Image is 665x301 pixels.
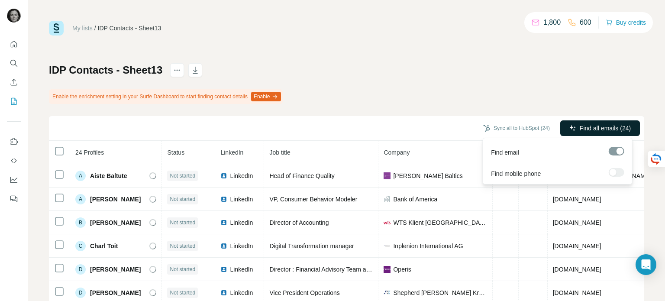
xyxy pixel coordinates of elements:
button: Enrich CSV [7,74,21,90]
span: Director of Accounting [269,219,329,226]
span: [DOMAIN_NAME] [553,289,601,296]
div: B [75,217,86,228]
h1: IDP Contacts - Sheet13 [49,63,162,77]
span: [PERSON_NAME] Baltics [393,172,462,180]
button: Sync all to HubSpot (24) [477,122,556,135]
div: D [75,264,86,275]
span: WTS Klient [GEOGRAPHIC_DATA] [393,218,487,227]
span: Aiste Baltute [90,172,127,180]
img: LinkedIn logo [220,196,227,203]
div: IDP Contacts - Sheet13 [98,24,161,32]
span: [PERSON_NAME] [90,265,141,274]
button: Enable [251,92,281,101]
span: [PERSON_NAME] [90,195,141,204]
span: Not started [170,242,195,250]
span: Not started [170,265,195,273]
span: [DOMAIN_NAME] [553,243,601,249]
img: LinkedIn logo [220,289,227,296]
button: Feedback [7,191,21,207]
div: A [75,171,86,181]
span: Digital Transformation manager [269,243,354,249]
div: D [75,288,86,298]
span: [DOMAIN_NAME] [553,196,601,203]
span: [DOMAIN_NAME] [553,219,601,226]
span: Not started [170,219,195,227]
img: company-logo [384,266,391,273]
span: Head of Finance Quality [269,172,334,179]
span: Director : Financial Advisory Team at Operis [269,266,387,273]
span: Bank of America [393,195,437,204]
button: My lists [7,94,21,109]
button: actions [170,63,184,77]
span: Status [167,149,184,156]
img: Avatar [7,9,21,23]
img: LinkedIn logo [220,243,227,249]
span: Job title [269,149,290,156]
p: 1,800 [543,17,561,28]
img: LinkedIn logo [220,172,227,179]
div: A [75,194,86,204]
span: Operis [393,265,411,274]
img: company-logo [384,172,391,179]
span: [PERSON_NAME] [90,288,141,297]
span: LinkedIn [230,218,253,227]
span: Vice President Operations [269,289,339,296]
span: 24 Profiles [75,149,104,156]
span: Find email [491,148,519,157]
span: Find mobile phone [491,169,541,178]
span: Find all emails (24) [580,124,631,133]
button: Quick start [7,36,21,52]
p: 600 [580,17,591,28]
span: Not started [170,172,195,180]
img: company-logo [384,289,391,296]
button: Search [7,55,21,71]
img: Surfe Logo [49,21,64,36]
span: Shepherd [PERSON_NAME] Krochuk, LLC [393,288,487,297]
li: / [94,24,96,32]
img: LinkedIn logo [220,219,227,226]
button: Find all emails (24) [560,120,640,136]
span: LinkedIn [230,172,253,180]
span: [DOMAIN_NAME] [553,266,601,273]
img: LinkedIn logo [220,266,227,273]
span: LinkedIn [230,288,253,297]
button: Use Surfe on LinkedIn [7,134,21,149]
div: Open Intercom Messenger [636,254,656,275]
a: My lists [72,25,93,32]
div: C [75,241,86,251]
img: company-logo [384,243,391,249]
button: Buy credits [606,16,646,29]
span: Company [384,149,410,156]
span: [PERSON_NAME] [90,218,141,227]
button: Dashboard [7,172,21,188]
button: Use Surfe API [7,153,21,168]
span: Charl Toit [90,242,118,250]
div: Enable the enrichment setting in your Surfe Dashboard to start finding contact details [49,89,283,104]
img: company-logo [384,219,391,226]
span: Not started [170,289,195,297]
span: VP, Consumer Behavior Modeler [269,196,357,203]
span: Not started [170,195,195,203]
span: Inplenion International AG [393,242,463,250]
span: LinkedIn [230,195,253,204]
span: LinkedIn [230,242,253,250]
span: LinkedIn [230,265,253,274]
span: LinkedIn [220,149,243,156]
